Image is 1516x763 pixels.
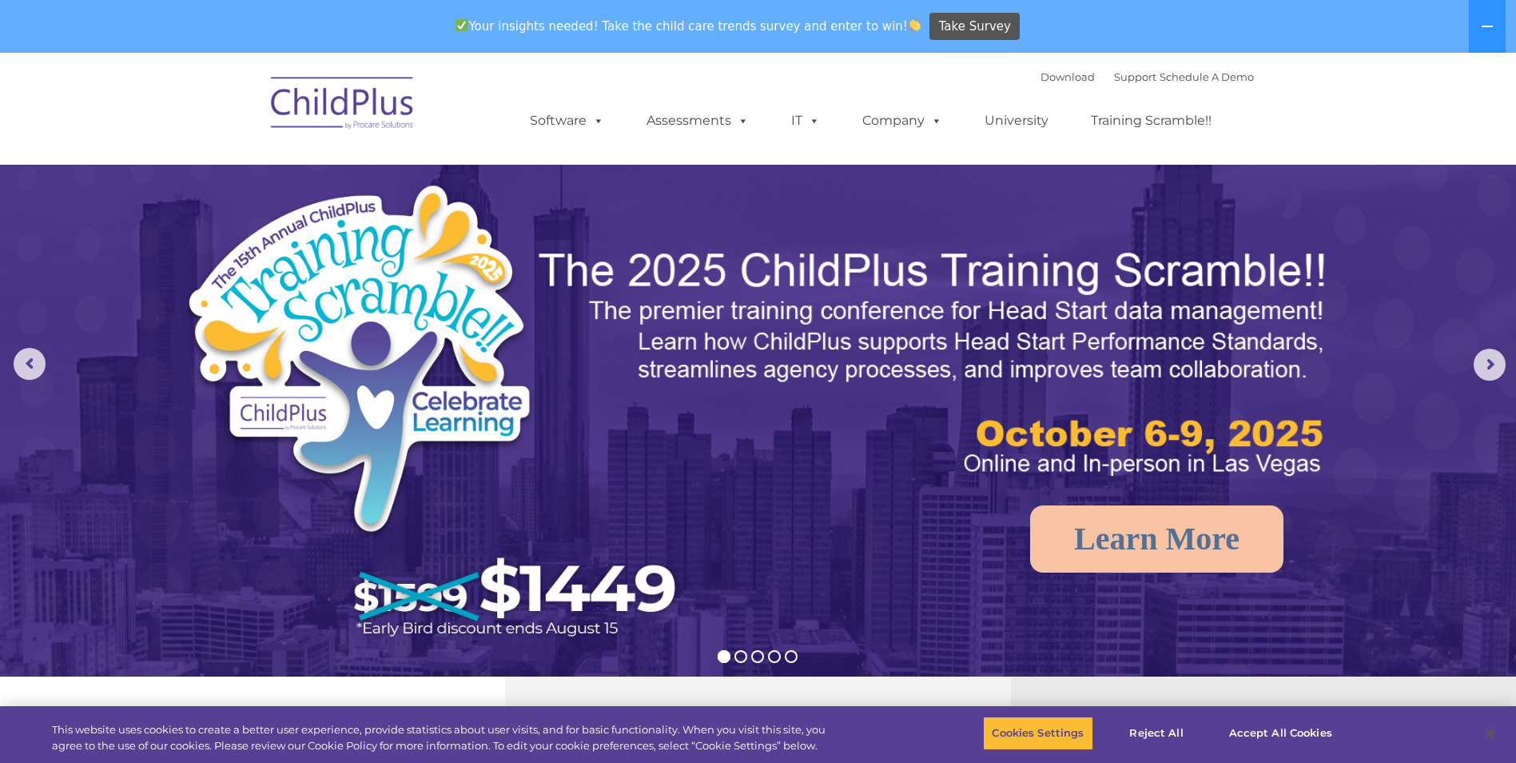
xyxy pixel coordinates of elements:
[1041,70,1095,83] a: Download
[631,105,765,137] a: Assessments
[1220,717,1341,750] button: Accept All Cookies
[1473,716,1508,751] button: Close
[222,106,271,118] span: Last name
[775,105,836,137] a: IT
[1107,717,1207,750] button: Reject All
[449,10,928,42] span: Your insights needed! Take the child care trends survey and enter to win!
[263,66,423,146] img: ChildPlus by Procare Solutions
[456,19,468,31] img: ✅
[909,19,921,31] img: 👏
[939,13,1011,41] span: Take Survey
[1075,105,1228,137] a: Training Scramble!!
[1160,70,1254,83] a: Schedule A Demo
[983,717,1092,750] button: Cookies Settings
[969,105,1064,137] a: University
[1114,70,1156,83] a: Support
[846,105,958,137] a: Company
[222,171,290,183] span: Phone number
[1041,70,1254,83] font: |
[1030,505,1283,573] a: Learn More
[514,105,620,137] a: Software
[52,722,834,753] div: This website uses cookies to create a better user experience, provide statistics about user visit...
[929,13,1020,41] a: Take Survey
